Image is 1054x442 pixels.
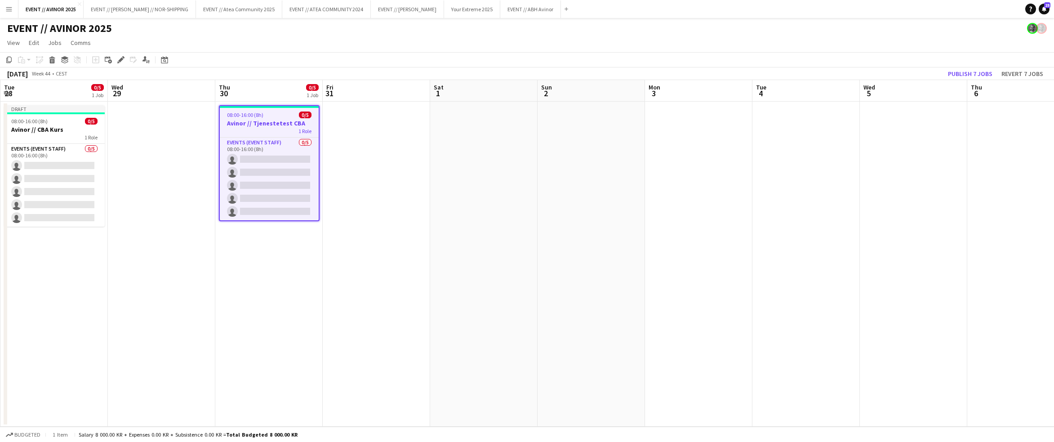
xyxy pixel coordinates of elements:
[755,88,766,98] span: 4
[67,37,94,49] a: Comms
[307,92,318,98] div: 1 Job
[4,37,23,49] a: View
[306,84,319,91] span: 0/5
[944,68,996,80] button: Publish 7 jobs
[998,68,1047,80] button: Revert 7 jobs
[756,83,766,91] span: Tue
[4,125,105,134] h3: Avinor // CBA Kurs
[18,0,84,18] button: EVENT // AVINOR 2025
[84,0,196,18] button: EVENT // [PERSON_NAME] // NOR-SHIPPING
[14,432,40,438] span: Budgeted
[219,105,320,221] app-job-card: 08:00-16:00 (8h)0/5Avinor // Tjenestetest CBA1 RoleEvents (Event Staff)0/508:00-16:00 (8h)
[91,84,104,91] span: 0/5
[4,105,105,112] div: Draft
[7,69,28,78] div: [DATE]
[970,88,982,98] span: 6
[84,134,98,141] span: 1 Role
[1027,23,1038,34] app-user-avatar: Tarjei Tuv
[299,112,311,118] span: 0/5
[4,144,105,227] app-card-role: Events (Event Staff)0/508:00-16:00 (8h)
[49,431,71,438] span: 1 item
[25,37,43,49] a: Edit
[4,105,105,227] app-job-card: Draft08:00-16:00 (8h)0/5Avinor // CBA Kurs1 RoleEvents (Event Staff)0/508:00-16:00 (8h)
[29,39,39,47] span: Edit
[30,70,52,77] span: Week 44
[227,112,263,118] span: 08:00-16:00 (8h)
[500,0,561,18] button: EVENT // ABH Avinor
[92,92,103,98] div: 1 Job
[85,118,98,125] span: 0/5
[11,118,48,125] span: 08:00-16:00 (8h)
[218,88,230,98] span: 30
[226,431,298,438] span: Total Budgeted 8 000.00 KR
[44,37,65,49] a: Jobs
[220,138,319,220] app-card-role: Events (Event Staff)0/508:00-16:00 (8h)
[4,83,14,91] span: Tue
[649,83,660,91] span: Mon
[541,83,552,91] span: Sun
[110,88,123,98] span: 29
[79,431,298,438] div: Salary 8 000.00 KR + Expenses 0.00 KR + Subsistence 0.00 KR =
[540,88,552,98] span: 2
[219,83,230,91] span: Thu
[863,83,875,91] span: Wed
[434,83,444,91] span: Sat
[48,39,62,47] span: Jobs
[647,88,660,98] span: 3
[298,128,311,134] span: 1 Role
[4,430,42,440] button: Budgeted
[1039,4,1050,14] a: 25
[325,88,334,98] span: 31
[971,83,982,91] span: Thu
[3,88,14,98] span: 28
[444,0,500,18] button: Your Extreme 2025
[282,0,371,18] button: EVENT // ATEA COMMUNITY 2024
[862,88,875,98] span: 5
[7,22,112,35] h1: EVENT // AVINOR 2025
[111,83,123,91] span: Wed
[56,70,67,77] div: CEST
[432,88,444,98] span: 1
[371,0,444,18] button: EVENT // [PERSON_NAME]
[326,83,334,91] span: Fri
[71,39,91,47] span: Comms
[196,0,282,18] button: EVENT // Atea Community 2025
[1036,23,1047,34] app-user-avatar: Tarjei Tuv
[1044,2,1050,8] span: 25
[7,39,20,47] span: View
[220,119,319,127] h3: Avinor // Tjenestetest CBA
